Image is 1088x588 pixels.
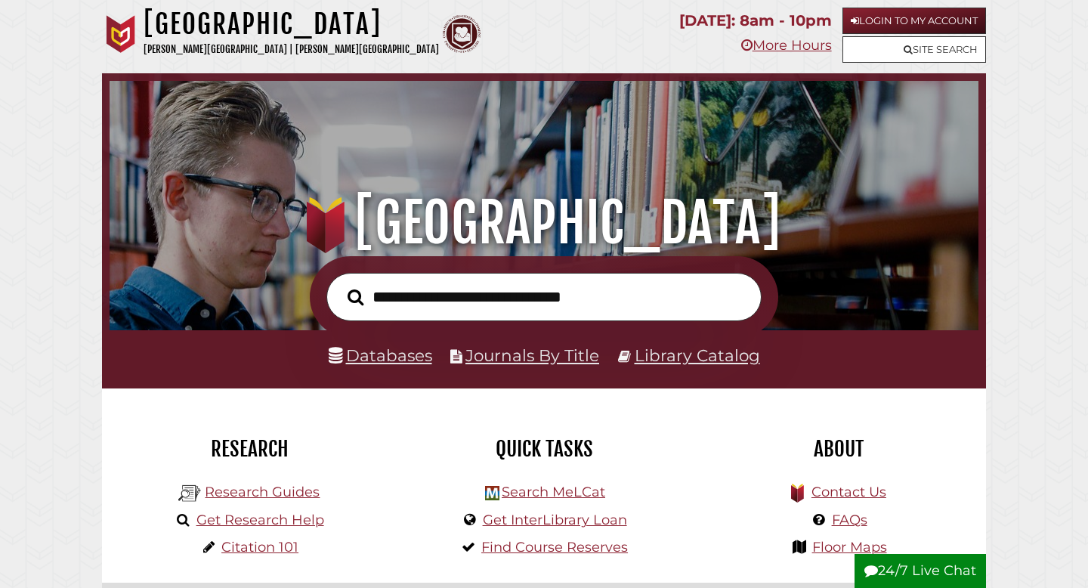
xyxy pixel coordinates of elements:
a: Floor Maps [812,539,887,556]
img: Calvin University [102,15,140,53]
a: Library Catalog [635,345,760,365]
a: Get Research Help [196,512,324,528]
a: Find Course Reserves [481,539,628,556]
a: Databases [329,345,432,365]
h1: [GEOGRAPHIC_DATA] [126,190,963,256]
img: Hekman Library Logo [178,482,201,505]
button: Search [340,285,371,310]
a: Citation 101 [221,539,298,556]
a: FAQs [832,512,867,528]
p: [DATE]: 8am - 10pm [679,8,832,34]
a: Journals By Title [465,345,599,365]
a: Get InterLibrary Loan [483,512,627,528]
a: More Hours [741,37,832,54]
a: Search MeLCat [502,484,605,500]
a: Research Guides [205,484,320,500]
img: Hekman Library Logo [485,486,499,500]
h2: About [703,436,975,462]
img: Calvin Theological Seminary [443,15,481,53]
a: Contact Us [811,484,886,500]
h2: Research [113,436,385,462]
h1: [GEOGRAPHIC_DATA] [144,8,439,41]
h2: Quick Tasks [408,436,680,462]
i: Search [348,288,363,305]
p: [PERSON_NAME][GEOGRAPHIC_DATA] | [PERSON_NAME][GEOGRAPHIC_DATA] [144,41,439,58]
a: Login to My Account [842,8,986,34]
a: Site Search [842,36,986,63]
